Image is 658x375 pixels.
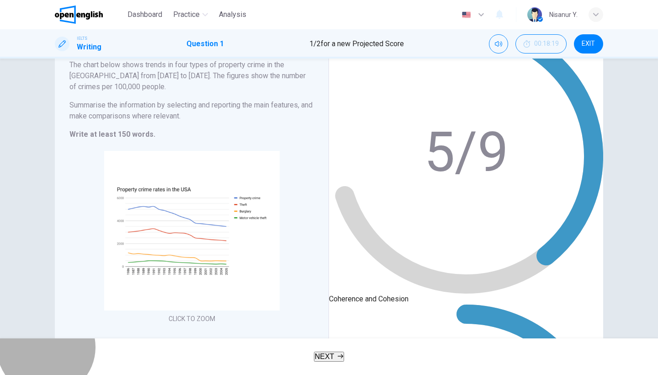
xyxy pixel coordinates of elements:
span: Practice [173,9,200,20]
span: for a new Projected Score [321,39,404,48]
span: Dashboard [127,9,162,20]
h1: Question 1 [186,38,224,49]
text: 5/9 [424,120,508,184]
h6: Summarise the information by selecting and reporting the main features, and make comparisons wher... [69,100,314,122]
div: Nisanur Y. [549,9,578,20]
span: 00:18:19 [534,40,559,48]
button: Practice [170,6,212,23]
span: 1 / 2 [309,39,321,48]
span: Coherence and Cohesion [329,295,409,303]
span: EXIT [582,40,595,48]
h6: The chart below shows trends in four types of property crime in the [GEOGRAPHIC_DATA] from [DATE]... [69,59,314,92]
span: IELTS [77,35,87,42]
button: 00:18:19 [515,34,567,54]
button: Analysis [215,6,250,23]
button: Dashboard [124,6,166,23]
img: Profile picture [527,7,542,22]
span: NEXT [315,353,334,360]
button: EXIT [574,34,603,54]
div: Mute [489,34,508,54]
div: Hide [515,34,567,54]
h1: Writing [77,42,101,53]
strong: Write at least 150 words. [69,130,155,139]
span: Analysis [219,9,246,20]
button: NEXT [314,352,345,362]
img: OpenEnglish logo [55,5,103,24]
a: OpenEnglish logo [55,5,124,24]
img: en [461,11,472,18]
